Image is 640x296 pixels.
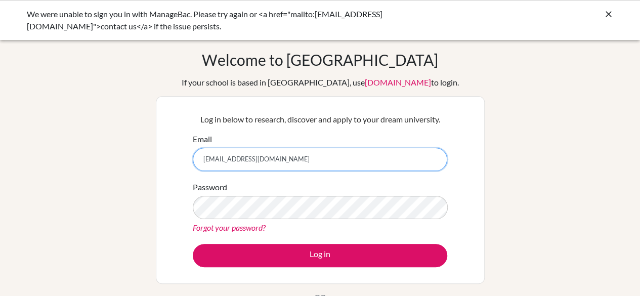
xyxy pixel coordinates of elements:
div: If your school is based in [GEOGRAPHIC_DATA], use to login. [182,76,459,89]
label: Email [193,133,212,145]
button: Log in [193,244,447,267]
a: Forgot your password? [193,223,266,232]
h1: Welcome to [GEOGRAPHIC_DATA] [202,51,438,69]
label: Password [193,181,227,193]
p: Log in below to research, discover and apply to your dream university. [193,113,447,125]
a: [DOMAIN_NAME] [365,77,431,87]
div: We were unable to sign you in with ManageBac. Please try again or <a href="mailto:[EMAIL_ADDRESS]... [27,8,462,32]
